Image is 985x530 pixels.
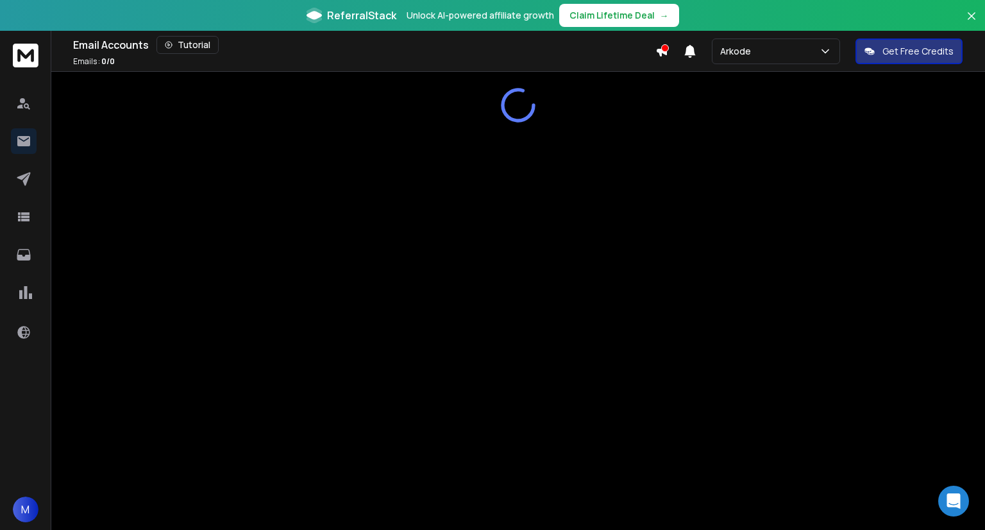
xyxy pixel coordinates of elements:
button: Tutorial [156,36,219,54]
p: Get Free Credits [882,45,954,58]
div: Open Intercom Messenger [938,486,969,517]
p: Arkode [720,45,756,58]
button: M [13,497,38,522]
span: → [660,9,669,22]
span: 0 / 0 [101,56,115,67]
span: ReferralStack [327,8,396,23]
button: Claim Lifetime Deal→ [559,4,679,27]
div: Email Accounts [73,36,655,54]
p: Emails : [73,56,115,67]
button: Get Free Credits [855,38,963,64]
p: Unlock AI-powered affiliate growth [407,9,554,22]
button: Close banner [963,8,980,38]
